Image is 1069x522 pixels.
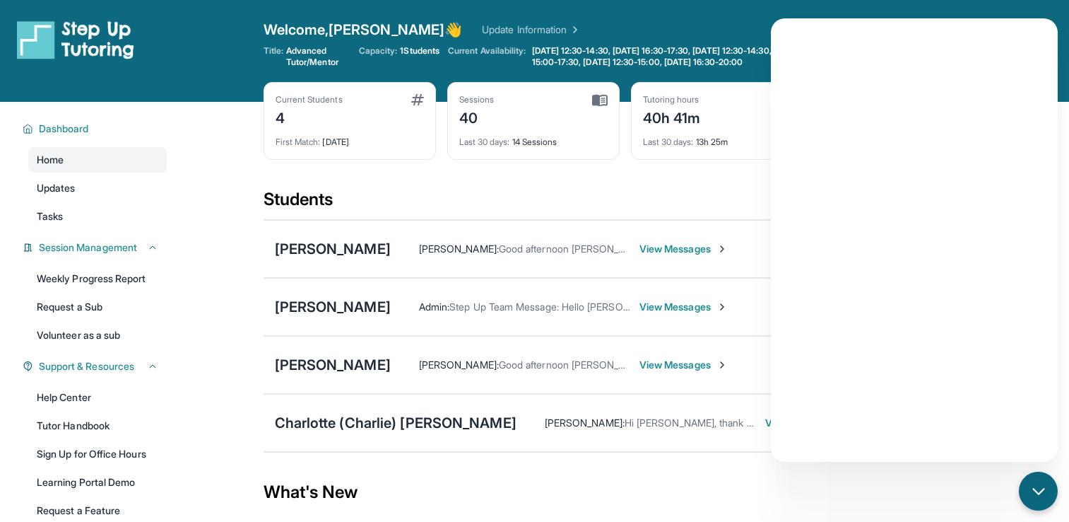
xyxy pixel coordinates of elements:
[1019,472,1058,511] button: chat-button
[400,45,439,57] span: 1 Students
[39,359,134,373] span: Support & Resources
[419,359,499,371] span: [PERSON_NAME] :
[639,300,728,314] span: View Messages
[411,94,424,105] img: card
[28,413,167,439] a: Tutor Handbook
[275,297,391,317] div: [PERSON_NAME]
[276,128,424,148] div: [DATE]
[448,45,526,68] span: Current Availability:
[286,45,350,68] span: Advanced Tutor/Mentor
[545,417,625,429] span: [PERSON_NAME] :
[359,45,398,57] span: Capacity:
[28,323,167,348] a: Volunteer as a sub
[643,128,791,148] div: 13h 25m
[28,175,167,201] a: Updates
[482,23,581,37] a: Update Information
[459,94,495,105] div: Sessions
[39,122,89,136] span: Dashboard
[28,204,167,229] a: Tasks
[28,147,167,173] a: Home
[643,137,694,147] span: Last 30 days :
[28,441,167,467] a: Sign Up for Office Hours
[275,413,516,433] div: Charlotte (Charlie) [PERSON_NAME]
[716,243,728,255] img: Chevron-Right
[28,294,167,320] a: Request a Sub
[37,181,76,195] span: Updates
[264,188,987,219] div: Students
[264,20,463,40] span: Welcome, [PERSON_NAME] 👋
[28,266,167,291] a: Weekly Progress Report
[275,355,391,375] div: [PERSON_NAME]
[459,137,510,147] span: Last 30 days :
[264,45,283,68] span: Title:
[276,94,343,105] div: Current Students
[419,243,499,255] span: [PERSON_NAME] :
[592,94,608,107] img: card
[17,20,134,59] img: logo
[567,23,581,37] img: Chevron Right
[639,242,728,256] span: View Messages
[532,45,984,68] span: [DATE] 12:30-14:30, [DATE] 16:30-17:30, [DATE] 12:30-14:30, [DATE] 15:30-18:30, [DATE] 12:30-14:3...
[459,128,608,148] div: 14 Sessions
[276,137,321,147] span: First Match :
[771,18,1058,462] iframe: Chatbot
[39,240,137,255] span: Session Management
[639,358,728,372] span: View Messages
[459,105,495,128] div: 40
[28,470,167,495] a: Learning Portal Demo
[33,359,158,373] button: Support & Resources
[28,385,167,410] a: Help Center
[275,239,391,259] div: [PERSON_NAME]
[643,94,701,105] div: Tutoring hours
[276,105,343,128] div: 4
[37,153,64,167] span: Home
[716,359,728,371] img: Chevron-Right
[419,301,449,313] span: Admin :
[765,416,854,430] span: View Messages
[529,45,987,68] a: [DATE] 12:30-14:30, [DATE] 16:30-17:30, [DATE] 12:30-14:30, [DATE] 15:30-18:30, [DATE] 12:30-14:3...
[625,417,765,429] span: Hi [PERSON_NAME], thank you!
[33,122,158,136] button: Dashboard
[716,301,728,313] img: Chevron-Right
[37,209,63,224] span: Tasks
[643,105,701,128] div: 40h 41m
[33,240,158,255] button: Session Management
